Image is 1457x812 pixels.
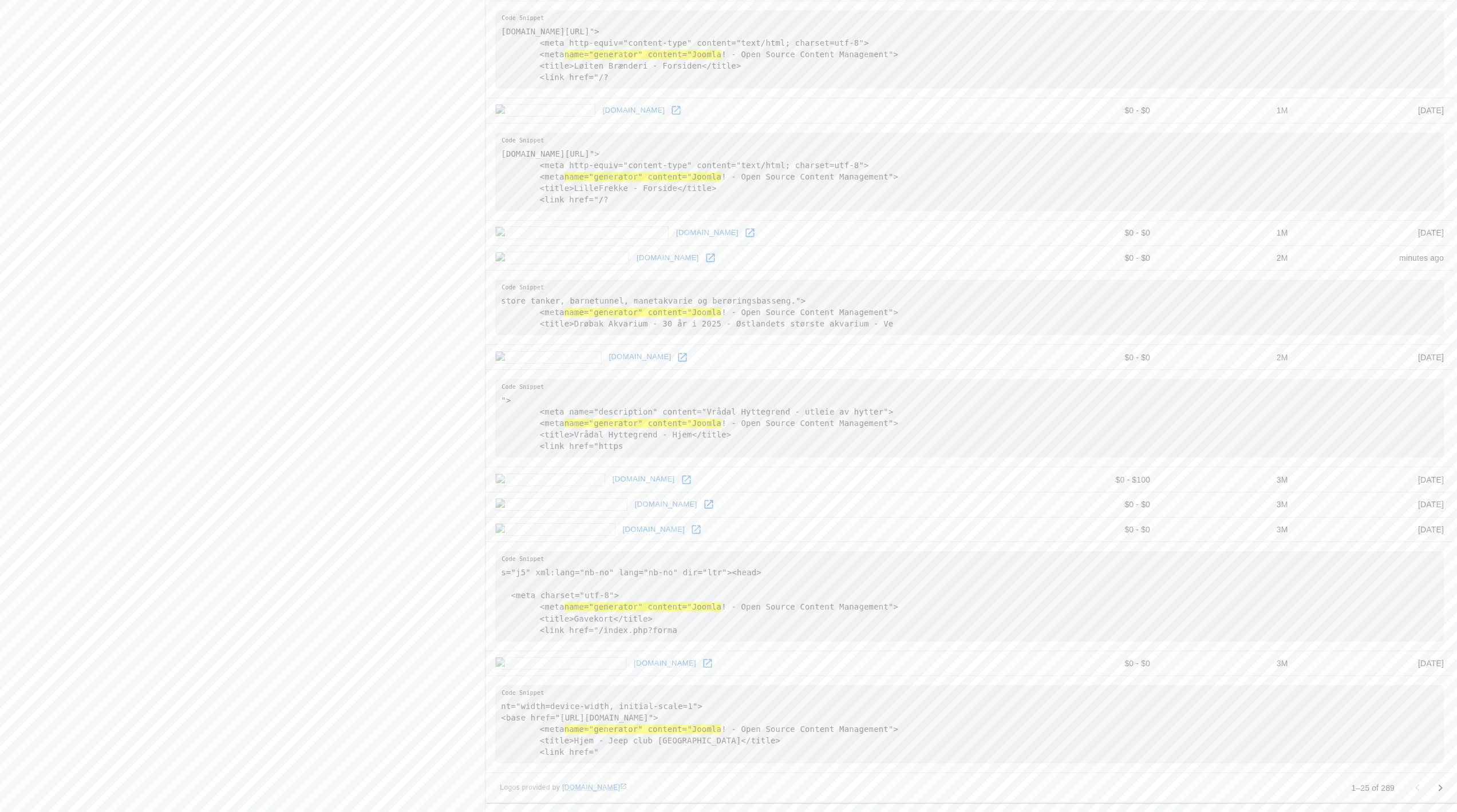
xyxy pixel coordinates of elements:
hl: name="generator" content="Joomla [564,602,722,611]
td: $0 - $0 [1014,245,1159,270]
hl: name="generator" content="Joomla [564,308,722,317]
hl: name="generator" content="Joomla [564,419,722,428]
td: [DATE] [1297,220,1453,245]
img: drobakakvarium.no icon [495,252,629,264]
a: [DOMAIN_NAME] [562,783,627,791]
a: Open tilknytningspedagogene.no in new window [741,224,759,241]
td: $0 - $0 [1014,517,1159,542]
a: Open mosshistorielag.no in new window [700,496,717,513]
td: 3M [1159,517,1297,542]
td: 1M [1159,220,1297,245]
td: [DATE] [1297,517,1453,542]
pre: [DOMAIN_NAME][URL]"> <meta http-equiv="content-type" content="text/html; charset=utf-8"> <meta ! ... [495,133,1444,211]
span: Logos provided by [500,782,627,794]
td: $0 - $0 [1014,651,1159,676]
img: lillefrekke.no icon [495,104,595,117]
hl: name="generator" content="Joomla [564,172,722,181]
a: Open jeepclubnorway.no in new window [699,655,716,672]
a: [DOMAIN_NAME] [634,249,702,267]
a: [DOMAIN_NAME] [632,496,700,514]
a: Open lillefrekke.no in new window [668,102,685,119]
img: mosshistorielag.no icon [495,498,627,511]
td: $0 - $0 [1014,492,1159,517]
td: [DATE] [1297,467,1453,492]
td: 1M [1159,98,1297,123]
td: [DATE] [1297,492,1453,517]
td: $0 - $100 [1014,467,1159,492]
img: kjevikflyklubb.no icon [495,523,615,536]
p: 1–25 of 289 [1351,782,1395,794]
a: [DOMAIN_NAME] [606,348,674,366]
pre: s="j5" xml:lang="nb-no" lang="nb-no" dir="ltr"><head> <meta charset="utf-8"> <meta ! - Open Sourc... [495,551,1444,641]
pre: store tanker, barnetunnel, manetakvarie og berøringsbasseng."> <meta ! - Open Source Content Mana... [495,280,1444,335]
img: hyttegrend.no icon [495,351,601,364]
pre: nt="width=device-width, initial-scale=1"> <base href="[URL][DOMAIN_NAME]"> <meta ! - Open Source ... [495,685,1444,763]
hl: name="generator" content="Joomla [564,50,722,59]
td: 2M [1159,345,1297,370]
td: 2M [1159,245,1297,270]
a: Open kjevikflyklubb.no in new window [688,521,705,538]
td: $0 - $0 [1014,220,1159,245]
a: Open drobakakvarium.no in new window [702,249,719,266]
td: [DATE] [1297,651,1453,676]
img: bhembassy.no icon [495,473,605,486]
a: Open bhembassy.no in new window [678,471,695,488]
a: [DOMAIN_NAME] [673,224,741,242]
td: [DATE] [1297,98,1453,123]
a: [DOMAIN_NAME] [631,655,699,672]
td: 3M [1159,467,1297,492]
a: [DOMAIN_NAME] [610,471,678,488]
pre: [DOMAIN_NAME][URL]"> <meta http-equiv="content-type" content="text/html; charset=utf-8"> <meta ! ... [495,10,1444,89]
td: $0 - $0 [1014,98,1159,123]
td: 3M [1159,651,1297,676]
a: Open hyttegrend.no in new window [674,349,691,366]
td: [DATE] [1297,345,1453,370]
img: tilknytningspedagogene.no icon [495,226,669,239]
td: minutes ago [1297,245,1453,270]
a: [DOMAIN_NAME] [600,102,668,120]
iframe: Drift Widget Chat Controller [1400,731,1443,774]
td: 3M [1159,492,1297,517]
a: [DOMAIN_NAME] [620,521,688,539]
button: Go to next page [1429,777,1452,799]
img: jeepclubnorway.no icon [495,657,626,670]
td: $0 - $0 [1014,345,1159,370]
hl: name="generator" content="Joomla [564,725,722,734]
pre: "> <meta name="description" content="Vrådal Hyttegrend - utleie av hytter"> <meta ! - Open Source... [495,379,1444,457]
